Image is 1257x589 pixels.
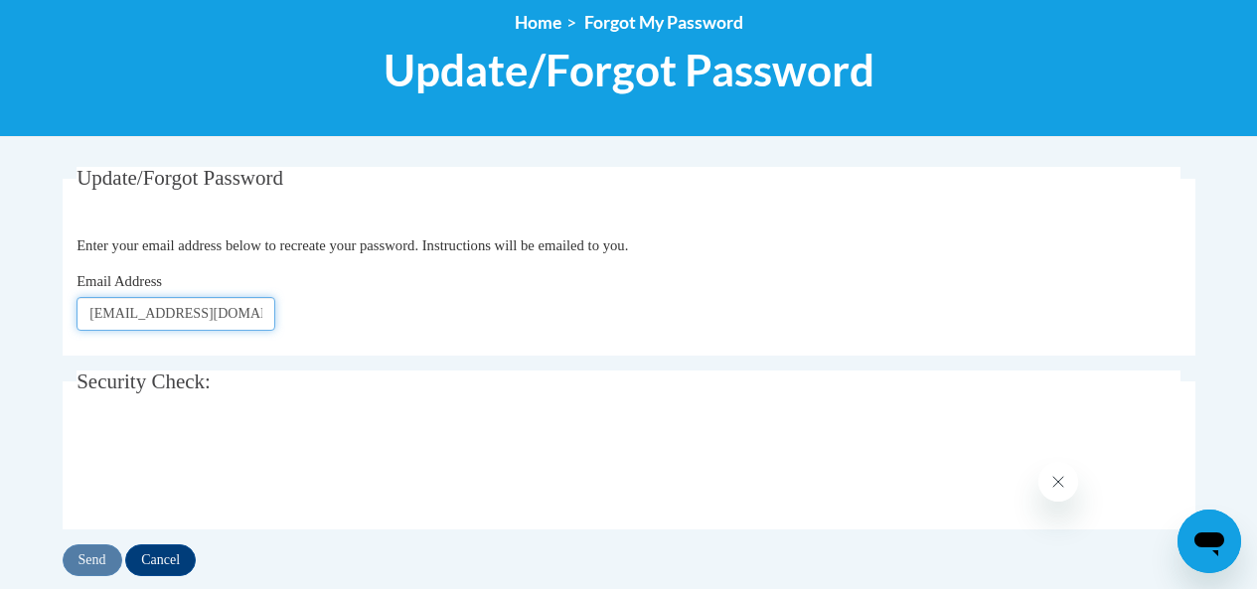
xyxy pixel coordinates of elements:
[77,273,162,289] span: Email Address
[77,237,628,253] span: Enter your email address below to recreate your password. Instructions will be emailed to you.
[584,12,743,33] span: Forgot My Password
[515,12,561,33] a: Home
[1178,510,1241,573] iframe: Button to launch messaging window
[12,14,161,30] span: Hi. How can we help?
[77,166,283,190] span: Update/Forgot Password
[125,544,196,576] input: Cancel
[1038,462,1078,502] iframe: Close message
[384,44,874,96] span: Update/Forgot Password
[77,427,379,505] iframe: reCAPTCHA
[77,369,211,393] span: Security Check:
[77,297,275,331] input: Email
